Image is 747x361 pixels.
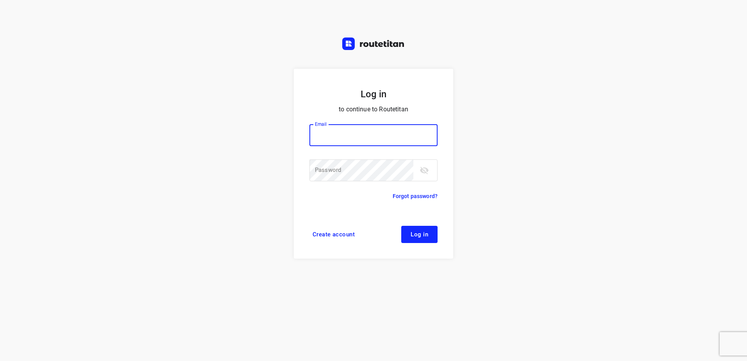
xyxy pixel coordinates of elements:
[313,231,355,238] span: Create account
[342,38,405,52] a: Routetitan
[342,38,405,50] img: Routetitan
[309,226,358,243] a: Create account
[416,163,432,178] button: toggle password visibility
[393,191,438,201] a: Forgot password?
[309,104,438,115] p: to continue to Routetitan
[401,226,438,243] button: Log in
[411,231,428,238] span: Log in
[309,88,438,101] h5: Log in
